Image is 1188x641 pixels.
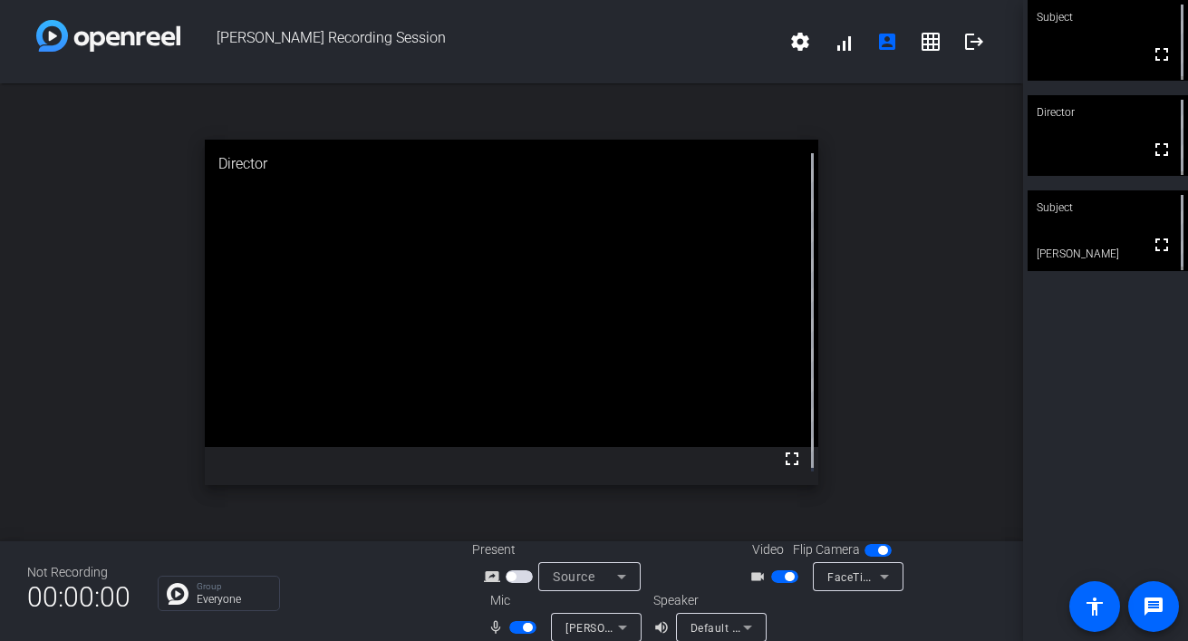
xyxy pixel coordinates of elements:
[1151,234,1173,256] mat-icon: fullscreen
[876,31,898,53] mat-icon: account_box
[1084,596,1106,617] mat-icon: accessibility
[205,140,818,189] div: Director
[963,31,985,53] mat-icon: logout
[749,566,771,588] mat-icon: videocam_outline
[1143,596,1164,617] mat-icon: message
[827,569,1013,584] span: FaceTime HD Camera (2C0E:82E3)
[653,591,762,610] div: Speaker
[27,563,130,582] div: Not Recording
[197,582,270,591] p: Group
[180,20,778,63] span: [PERSON_NAME] Recording Session
[565,620,768,635] span: [PERSON_NAME]’s iPhone Microphone
[553,569,594,584] span: Source
[27,575,130,619] span: 00:00:00
[789,31,811,53] mat-icon: settings
[1028,190,1188,225] div: Subject
[781,448,803,470] mat-icon: fullscreen
[484,566,506,588] mat-icon: screen_share_outline
[653,617,675,638] mat-icon: volume_up
[691,620,909,635] span: Default - MacBook Pro Speakers (Built-in)
[793,540,860,559] span: Flip Camera
[752,540,784,559] span: Video
[167,583,188,605] img: Chat Icon
[488,617,509,638] mat-icon: mic_none
[197,594,270,605] p: Everyone
[822,20,865,63] button: signal_cellular_alt
[36,20,180,52] img: white-gradient.svg
[1151,44,1173,65] mat-icon: fullscreen
[1028,95,1188,130] div: Director
[1151,139,1173,160] mat-icon: fullscreen
[472,540,653,559] div: Present
[472,591,653,610] div: Mic
[920,31,942,53] mat-icon: grid_on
